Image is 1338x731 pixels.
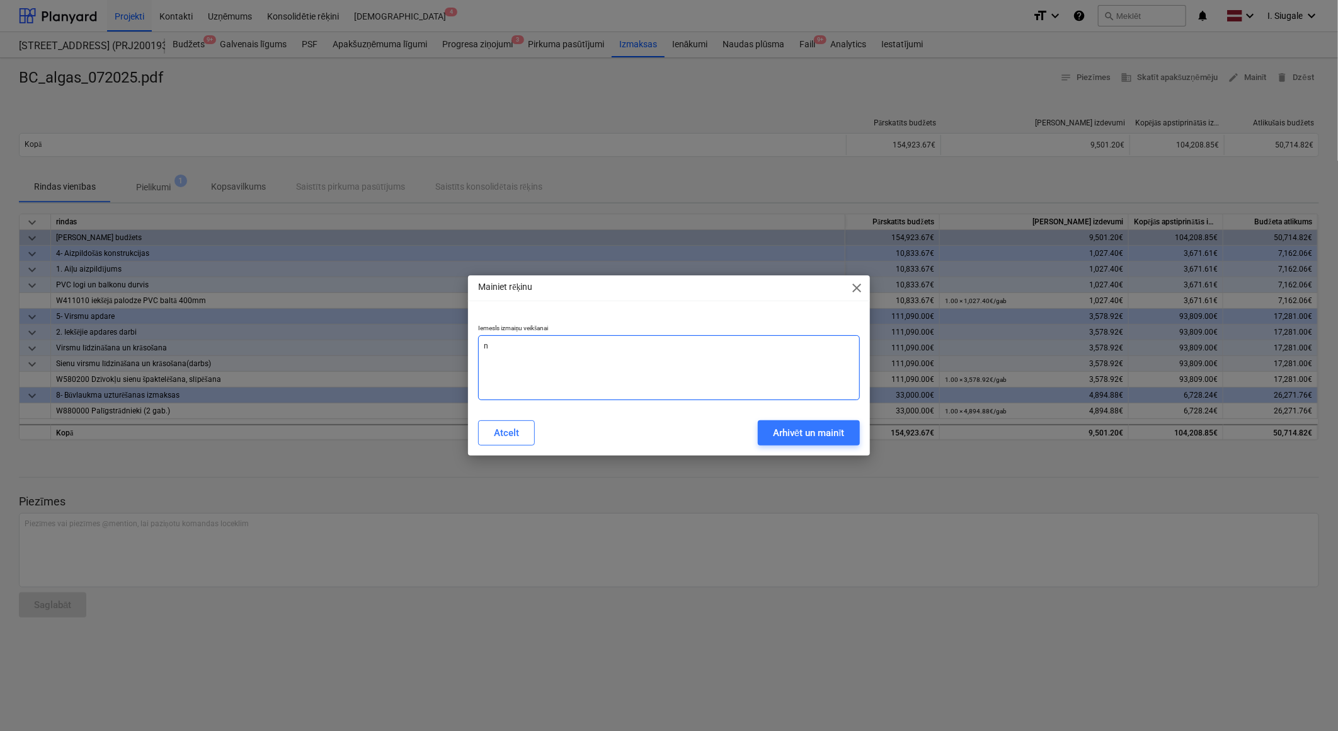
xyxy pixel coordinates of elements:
textarea: n [478,335,859,400]
button: Arhivēt un mainīt [758,420,860,446]
div: Atcelt [494,425,519,441]
p: Mainiet rēķinu [478,280,532,294]
p: Iemesls izmaiņu veikšanai [478,324,859,335]
span: close [850,280,865,296]
button: Atcelt [478,420,535,446]
iframe: Chat Widget [1275,671,1338,731]
div: Arhivēt un mainīt [773,425,845,441]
